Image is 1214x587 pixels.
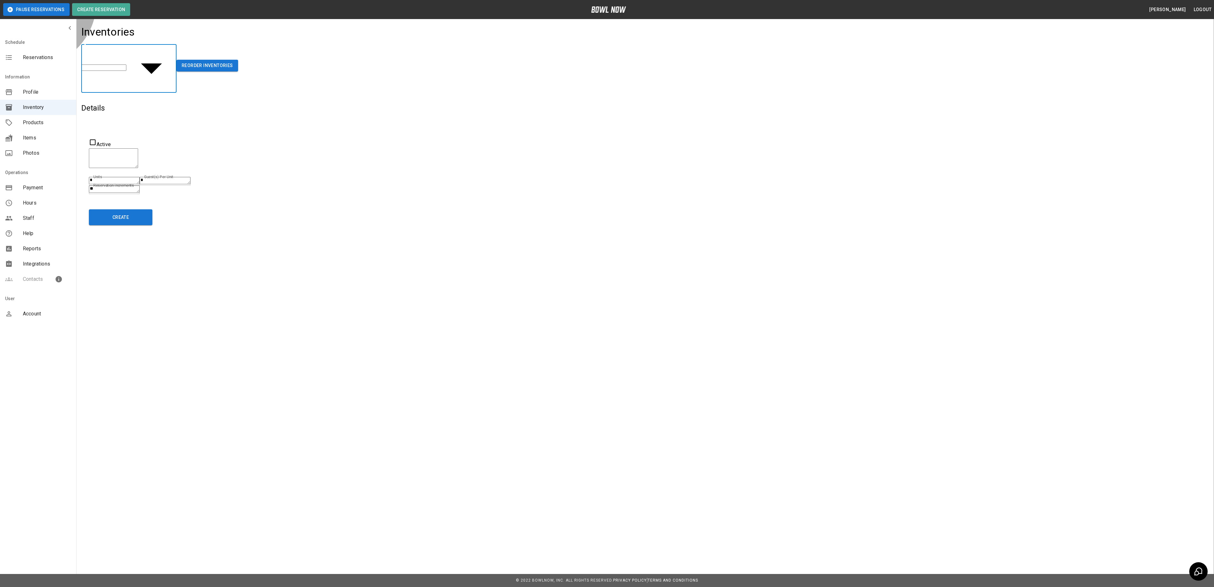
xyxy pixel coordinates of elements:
[23,54,71,61] span: Reservations
[648,578,698,583] a: Terms and Conditions
[1147,4,1188,16] button: [PERSON_NAME]
[591,6,626,13] img: logo
[97,141,111,147] span: Active
[23,199,71,207] span: Hours
[23,310,71,318] span: Account
[72,3,130,16] button: Create Reservation
[3,3,70,16] button: Pause Reservations
[81,103,833,113] h5: Details
[23,134,71,142] span: Items
[89,209,152,225] button: Create
[1191,4,1214,16] button: Logout
[23,119,71,126] span: Products
[23,184,71,192] span: Payment
[23,245,71,253] span: Reports
[177,60,238,71] button: Reorder Inventories
[23,260,71,268] span: Integrations
[23,149,71,157] span: Photos
[23,88,71,96] span: Profile
[23,230,71,237] span: Help
[81,25,135,39] h4: Inventories
[23,214,71,222] span: Staff
[613,578,647,583] a: Privacy Policy
[23,104,71,111] span: Inventory
[516,578,613,583] span: © 2022 BowlNow, Inc. All Rights Reserved.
